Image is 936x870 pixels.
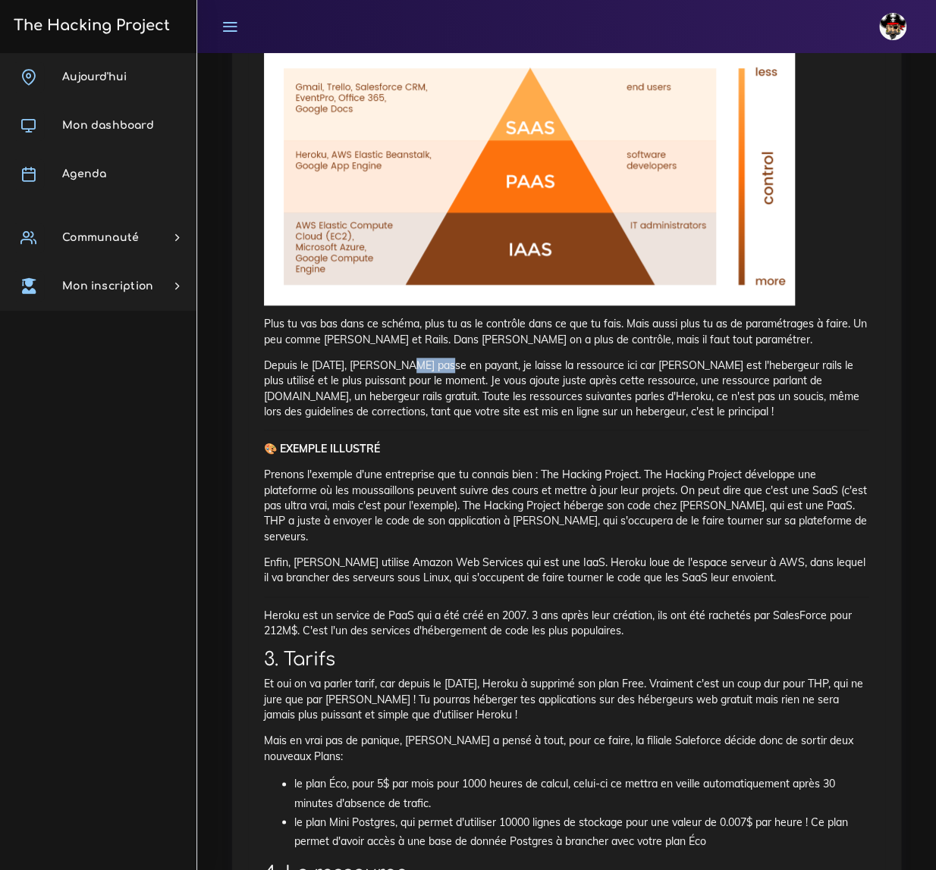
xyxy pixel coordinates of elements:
p: Depuis le [DATE], [PERSON_NAME] passe en payant, je laisse la ressource ici car [PERSON_NAME] est... [264,358,869,419]
li: le plan Éco, pour 5$ par mois pour 1000 heures de calcul, celui-ci ce mettra en veille automatiqu... [294,775,869,812]
span: Mon dashboard [62,120,154,131]
h3: The Hacking Project [9,17,170,34]
p: Mais en vrai pas de panique, [PERSON_NAME] a pensé à tout, pour ce faire, la filiale Saleforce dé... [264,733,869,764]
p: Heroku est un service de PaaS qui a été créé en 2007. 3 ans après leur création, ils ont été rach... [264,608,869,639]
span: Communauté [62,232,139,243]
span: Agenda [62,168,106,180]
p: Prenons l'exemple d'une entreprise que tu connais bien : The Hacking Project. The Hacking Project... [264,467,869,543]
li: le plan Mini Postgres, qui permet d'utiliser 10000 lignes de stockage pour une valeur de 0.007$ p... [294,812,869,850]
img: avatar [879,13,906,40]
span: Aujourd'hui [62,71,127,83]
p: Et oui on va parler tarif, car depuis le [DATE], Heroku à supprimé son plan Free. Vraiment c'est ... [264,676,869,722]
img: 4mO87l8.png [264,47,795,305]
p: Enfin, [PERSON_NAME] utilise Amazon Web Services qui est une IaaS. Heroku loue de l'espace serveu... [264,555,869,586]
h2: 3. Tarifs [264,649,869,671]
strong: 🎨 EXEMPLE ILLUSTRÉ [264,442,380,455]
p: Plus tu vas bas dans ce schéma, plus tu as le contrôle dans ce que tu fais. Mais aussi plus tu as... [264,316,869,347]
span: Mon inscription [62,280,153,292]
